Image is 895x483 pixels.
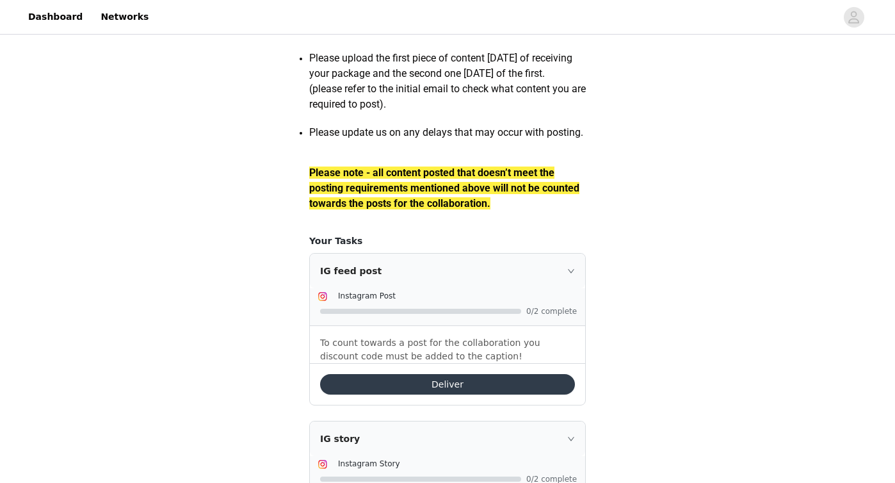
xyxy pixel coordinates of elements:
img: Instagram Icon [318,459,328,470]
span: Instagram Story [338,459,400,468]
span: Please upload the first piece of content [DATE] of receiving your package and the second one [DAT... [309,52,572,79]
a: Networks [93,3,156,31]
span: Instagram Post [338,291,396,300]
a: Dashboard [20,3,90,31]
span: Please update us on any delays that may occur with posting. [309,126,583,138]
img: Instagram Icon [318,291,328,302]
p: To count towards a post for the collaboration you discount code must be added to the caption! [320,336,575,363]
span: 0/2 complete [526,307,577,315]
i: icon: right [567,435,575,443]
div: avatar [848,7,860,28]
button: Deliver [320,374,575,395]
span: (please refer to the initial email to check what content you are required to post). [309,83,586,110]
div: icon: rightIG feed post [310,254,585,288]
div: icon: rightIG story [310,422,585,456]
i: icon: right [567,267,575,275]
span: 0/2 complete [526,475,577,483]
h4: Your Tasks [309,234,586,248]
strong: Please note - all content posted that doesn’t meet the posting requirements mentioned above will ... [309,167,579,209]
